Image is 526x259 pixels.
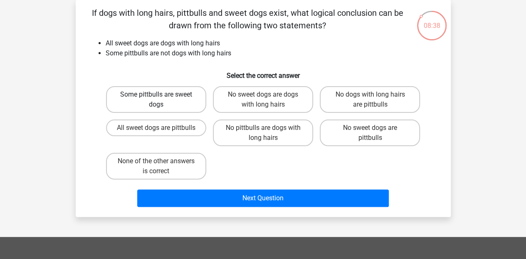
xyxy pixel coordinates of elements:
button: Next Question [137,189,389,207]
label: Some pittbulls are sweet dogs [106,86,206,113]
label: No sweet dogs are dogs with long hairs [213,86,313,113]
h6: Select the correct answer [89,65,437,80]
label: No pittbulls are dogs with long hairs [213,120,313,146]
li: Some pittbulls are not dogs with long hairs [106,48,437,58]
p: If dogs with long hairs, pittbulls and sweet dogs exist, what logical conclusion can be drawn fro... [89,7,406,32]
label: No dogs with long hairs are pittbulls [320,86,420,113]
label: All sweet dogs are pittbulls [106,120,206,136]
div: 08:38 [416,10,447,31]
label: None of the other answers is correct [106,153,206,179]
li: All sweet dogs are dogs with long hairs [106,38,437,48]
label: No sweet dogs are pittbulls [320,120,420,146]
